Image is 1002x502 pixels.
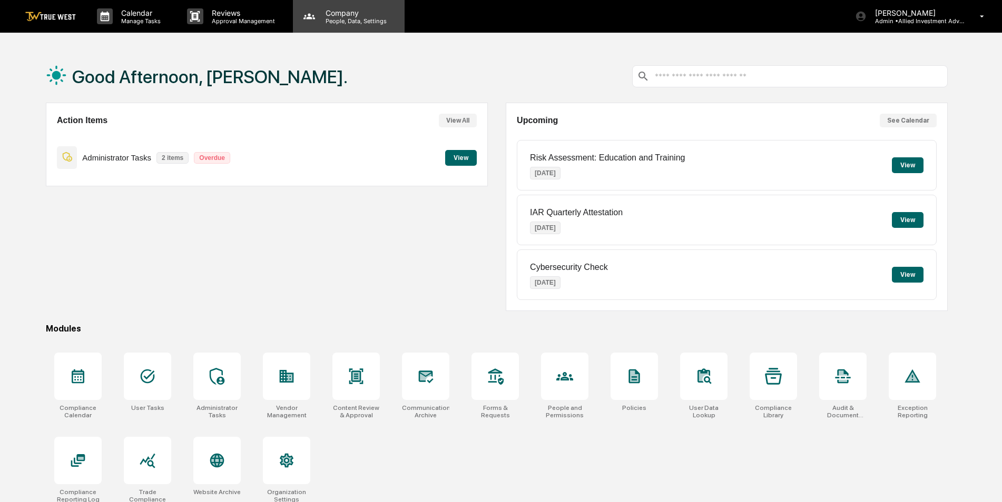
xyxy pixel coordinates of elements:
[194,152,230,164] p: Overdue
[892,267,924,283] button: View
[530,263,608,272] p: Cybersecurity Check
[517,116,558,125] h2: Upcoming
[332,404,380,419] div: Content Review & Approval
[892,157,924,173] button: View
[46,324,948,334] div: Modules
[867,17,965,25] p: Admin • Allied Investment Advisors
[402,404,449,419] div: Communications Archive
[439,114,477,127] button: View All
[445,150,477,166] button: View
[622,404,646,411] div: Policies
[203,17,280,25] p: Approval Management
[889,404,936,419] div: Exception Reporting
[54,404,102,419] div: Compliance Calendar
[203,8,280,17] p: Reviews
[530,276,561,289] p: [DATE]
[530,208,623,217] p: IAR Quarterly Attestation
[892,212,924,228] button: View
[819,404,867,419] div: Audit & Document Logs
[530,153,685,163] p: Risk Assessment: Education and Training
[193,488,241,496] div: Website Archive
[445,152,477,162] a: View
[471,404,519,419] div: Forms & Requests
[263,404,310,419] div: Vendor Management
[131,404,164,411] div: User Tasks
[317,8,392,17] p: Company
[541,404,588,419] div: People and Permissions
[530,222,561,234] p: [DATE]
[867,8,965,17] p: [PERSON_NAME]
[156,152,189,164] p: 2 items
[72,66,348,87] h1: Good Afternoon, [PERSON_NAME].
[193,404,241,419] div: Administrator Tasks
[57,116,107,125] h2: Action Items
[750,404,797,419] div: Compliance Library
[113,8,166,17] p: Calendar
[317,17,392,25] p: People, Data, Settings
[880,114,937,127] button: See Calendar
[530,167,561,179] p: [DATE]
[680,404,728,419] div: User Data Lookup
[82,153,151,162] p: Administrator Tasks
[113,17,166,25] p: Manage Tasks
[25,12,76,22] img: logo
